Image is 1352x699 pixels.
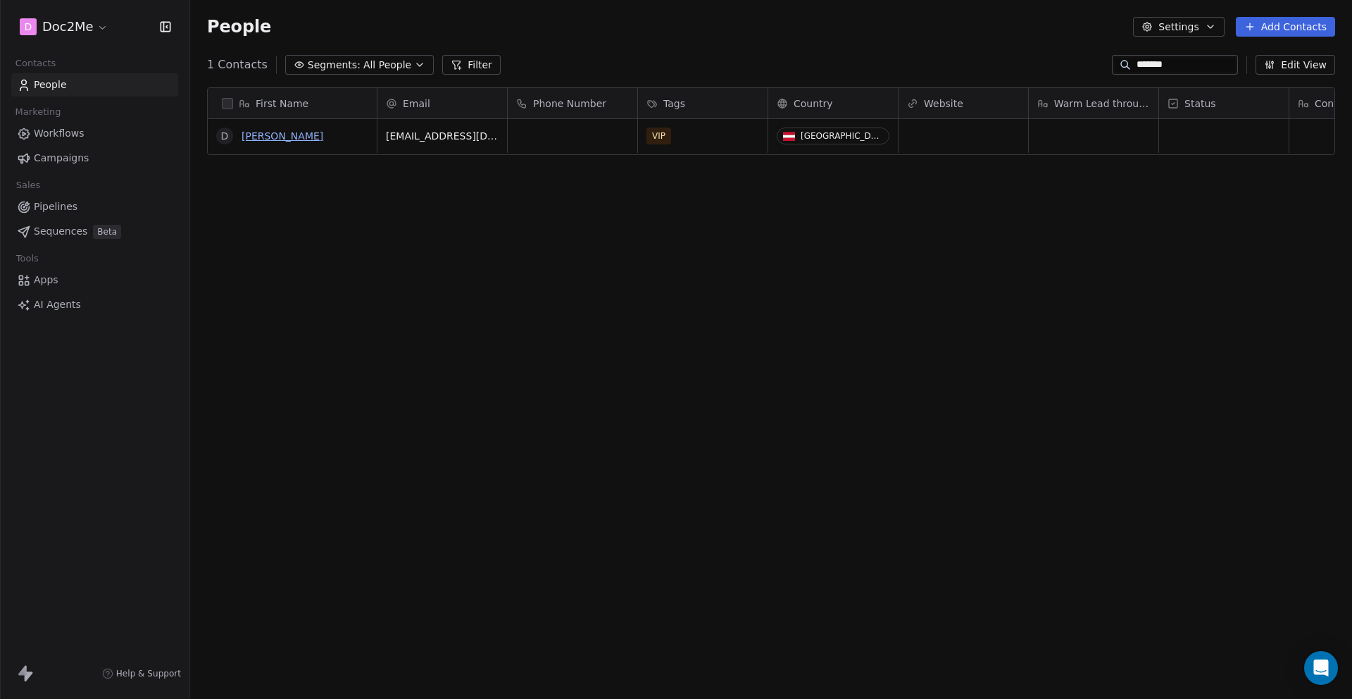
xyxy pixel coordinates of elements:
div: [GEOGRAPHIC_DATA] [801,131,883,141]
span: [EMAIL_ADDRESS][DOMAIN_NAME] [386,129,499,143]
span: People [34,78,67,92]
div: Country [768,88,898,118]
span: Doc2Me [42,18,94,36]
button: Settings [1133,17,1224,37]
span: Beta [93,225,121,239]
div: Phone Number [508,88,637,118]
span: Marketing [9,101,67,123]
div: grid [208,119,377,669]
a: Pipelines [11,195,178,218]
button: DDoc2Me [17,15,111,39]
span: Segments: [308,58,361,73]
span: 1 Contacts [207,56,268,73]
span: Sequences [34,224,87,239]
div: Status [1159,88,1289,118]
span: Tags [663,97,685,111]
a: Campaigns [11,147,178,170]
div: D [221,129,229,144]
span: Help & Support [116,668,181,679]
span: AI Agents [34,297,81,312]
span: Apps [34,273,58,287]
span: Workflows [34,126,84,141]
button: Add Contacts [1236,17,1335,37]
div: Warm Lead through [1029,88,1158,118]
span: Status [1184,97,1216,111]
span: VIP [646,128,671,144]
span: Warm Lead through [1054,97,1150,111]
div: Open Intercom Messenger [1304,651,1338,685]
span: D [25,20,32,34]
span: Phone Number [533,97,606,111]
a: SequencesBeta [11,220,178,243]
a: People [11,73,178,97]
span: Campaigns [34,151,89,166]
span: Country [794,97,833,111]
span: Tools [10,248,44,269]
span: All People [363,58,411,73]
span: Sales [10,175,46,196]
div: First Name [208,88,377,118]
button: Filter [442,55,501,75]
span: People [207,16,271,37]
span: Email [403,97,430,111]
a: Help & Support [102,668,181,679]
div: Website [899,88,1028,118]
a: Apps [11,268,178,292]
button: Edit View [1256,55,1335,75]
span: First Name [256,97,308,111]
a: AI Agents [11,293,178,316]
a: Workflows [11,122,178,145]
a: [PERSON_NAME] [242,130,323,142]
span: Website [924,97,963,111]
div: Tags [638,88,768,118]
span: Contacts [9,53,62,74]
span: Pipelines [34,199,77,214]
div: Email [377,88,507,118]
